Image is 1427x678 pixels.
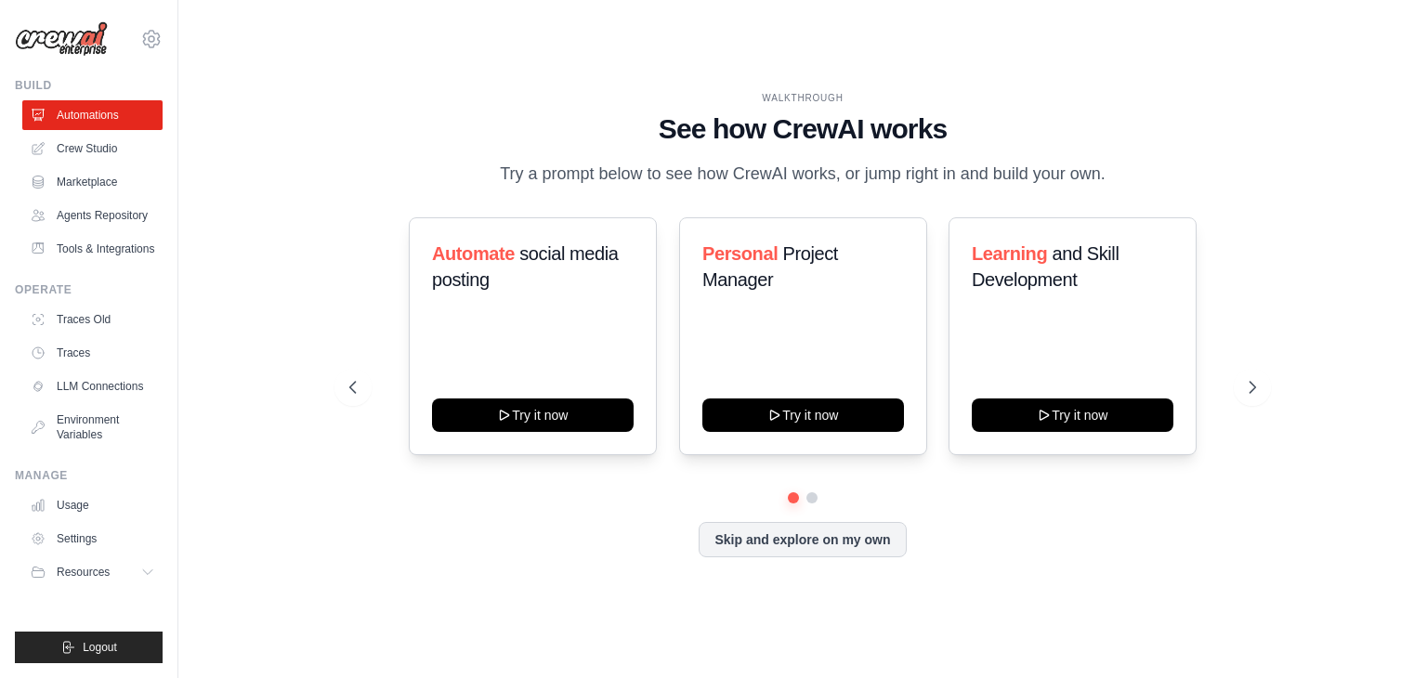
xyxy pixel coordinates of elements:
[15,78,163,93] div: Build
[491,161,1115,188] p: Try a prompt below to see how CrewAI works, or jump right in and build your own.
[22,338,163,368] a: Traces
[702,243,778,264] span: Personal
[972,398,1173,432] button: Try it now
[22,234,163,264] a: Tools & Integrations
[699,522,906,557] button: Skip and explore on my own
[349,91,1256,105] div: WALKTHROUGH
[432,243,515,264] span: Automate
[83,640,117,655] span: Logout
[22,557,163,587] button: Resources
[22,305,163,334] a: Traces Old
[702,243,838,290] span: Project Manager
[22,201,163,230] a: Agents Repository
[22,100,163,130] a: Automations
[432,243,619,290] span: social media posting
[22,490,163,520] a: Usage
[57,565,110,580] span: Resources
[15,282,163,297] div: Operate
[22,372,163,401] a: LLM Connections
[15,468,163,483] div: Manage
[432,398,634,432] button: Try it now
[15,632,163,663] button: Logout
[972,243,1047,264] span: Learning
[349,112,1256,146] h1: See how CrewAI works
[702,398,904,432] button: Try it now
[15,21,108,57] img: Logo
[22,167,163,197] a: Marketplace
[22,524,163,554] a: Settings
[22,134,163,163] a: Crew Studio
[22,405,163,450] a: Environment Variables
